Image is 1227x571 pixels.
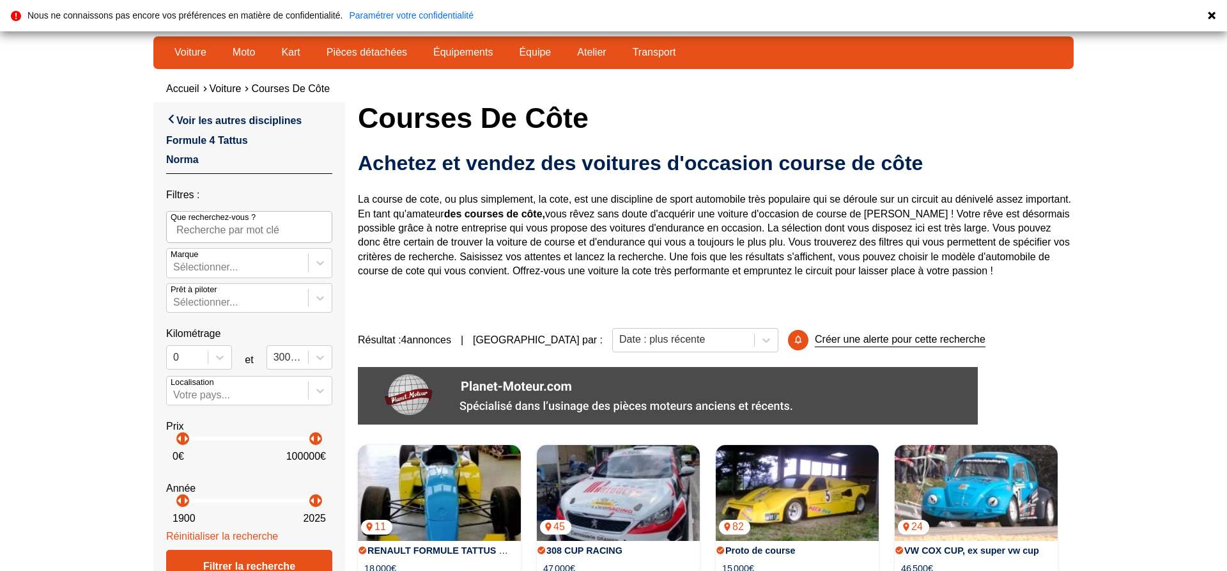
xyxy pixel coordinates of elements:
a: 308 CUP RACING [546,545,622,556]
p: Marque [171,249,198,260]
a: 308 CUP RACING 45 [537,445,700,541]
a: Proto de course82 [716,445,879,541]
a: Voir les autres disciplines [166,112,302,128]
a: Pièces détachées [318,42,415,63]
p: arrow_left [172,431,187,446]
a: Proto de course [725,545,796,556]
p: Année [166,481,332,496]
img: 308 CUP RACING [537,445,700,541]
p: 82 [719,520,750,534]
a: Kart [273,42,308,63]
p: 45 [540,520,571,534]
img: Proto de course [716,445,879,541]
p: Localisation [171,377,214,388]
p: Prix [166,419,332,434]
p: Créer une alerte pour cette recherche [815,332,985,347]
span: Résultat : 4 annonces [358,333,451,347]
input: MarqueSélectionner... [173,262,176,273]
a: Courses de Côte [251,83,330,94]
p: Prêt à piloter [171,284,217,295]
p: et [245,353,253,367]
a: Accueil [166,83,199,94]
a: VW COX CUP, ex super vw cup [904,545,1039,556]
img: RENAULT FORMULE TATTUS 2000 [358,445,521,541]
input: Que recherchez-vous ? [166,211,332,243]
span: | [461,333,463,347]
p: 2025 [303,512,326,526]
p: 11 [361,520,392,534]
p: 100000 € [286,450,326,464]
h2: Achetez et vendez des voitures d'occasion course de côte [358,150,1074,176]
p: Nous ne connaissons pas encore vos préférences en matière de confidentialité. [27,11,343,20]
a: RENAULT FORMULE TATTUS 2000 [367,545,519,556]
a: Équipements [425,42,501,63]
a: Formule 4 Tattus [166,135,248,146]
a: Norma [166,154,199,165]
p: arrow_left [305,493,320,508]
p: 1900 [173,512,196,526]
p: arrow_left [305,431,320,446]
a: Atelier [569,42,614,63]
a: Voiture [166,42,215,63]
a: Transport [624,42,684,63]
p: arrow_right [178,493,194,508]
a: RENAULT FORMULE TATTUS 200011 [358,445,521,541]
p: Kilométrage [166,327,332,341]
img: VW COX CUP, ex super vw cup [895,445,1058,541]
p: arrow_right [311,493,327,508]
input: Prêt à piloterSélectionner... [173,297,176,308]
p: 0 € [173,450,184,464]
p: arrow_right [311,431,327,446]
a: Équipe [511,42,559,63]
input: Votre pays... [173,389,176,401]
a: Réinitialiser la recherche [166,531,278,542]
h1: Courses de Côte [358,102,1074,133]
a: Voiture [210,83,242,94]
strong: des courses de côte, [444,208,545,219]
p: arrow_left [172,493,187,508]
a: Moto [224,42,264,63]
input: 0 [173,352,176,363]
p: La course de cote, ou plus simplement, la cote, est une discipline de sport automobile très popul... [358,192,1074,278]
p: Que recherchez-vous ? [171,212,256,223]
p: [GEOGRAPHIC_DATA] par : [473,333,603,347]
p: arrow_right [178,431,194,446]
a: Paramétrer votre confidentialité [349,11,474,20]
p: Filtres : [166,188,332,202]
p: 24 [898,520,929,534]
a: VW COX CUP, ex super vw cup24 [895,445,1058,541]
input: 300000 [274,352,276,363]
